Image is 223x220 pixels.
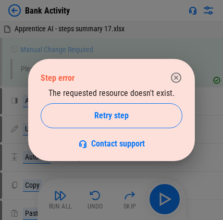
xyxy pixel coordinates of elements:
[41,73,75,83] div: Step error
[41,88,182,149] div: The requested resource doesn't exist.
[91,139,145,149] span: Contact support
[94,112,129,120] span: Retry step
[79,140,87,148] img: Support
[41,103,182,128] button: Retry step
